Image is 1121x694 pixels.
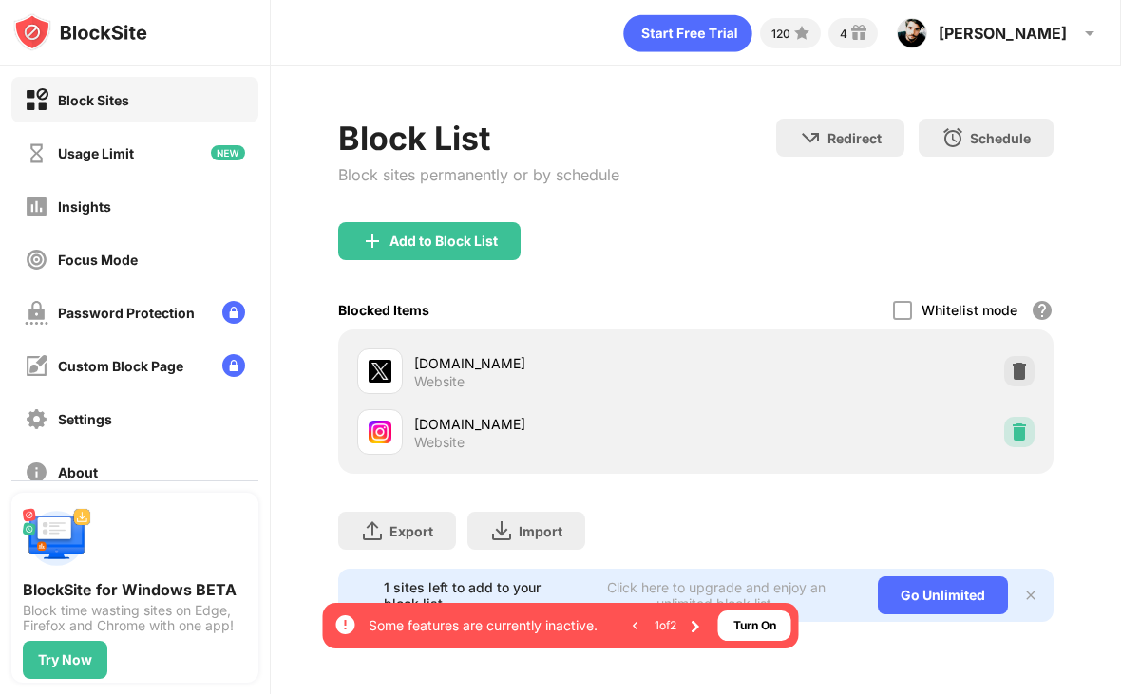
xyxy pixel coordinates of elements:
[58,464,98,480] div: About
[771,27,790,41] div: 120
[222,354,245,377] img: lock-menu.svg
[25,407,48,431] img: settings-off.svg
[790,22,813,45] img: points-small.svg
[389,523,433,539] div: Export
[840,27,847,41] div: 4
[58,305,195,321] div: Password Protection
[58,411,112,427] div: Settings
[623,14,752,52] div: animation
[369,360,391,383] img: favicons
[939,24,1067,43] div: [PERSON_NAME]
[58,358,183,374] div: Custom Block Page
[338,119,619,158] div: Block List
[25,301,48,325] img: password-protection-off.svg
[847,22,870,45] img: reward-small.svg
[733,616,776,635] div: Turn On
[414,373,465,390] div: Website
[577,579,855,611] div: Click here to upgrade and enjoy an unlimited block list.
[23,504,91,572] img: push-desktop.svg
[897,18,927,48] img: ACg8ocIg5tzsnjo3Gt5Dx7lqOYb1fOrTnL4v2r7NM7VDck06SrzaFSw=s96-c
[25,248,48,272] img: focus-off.svg
[389,234,498,249] div: Add to Block List
[38,652,92,667] div: Try Now
[384,579,566,611] div: 1 sites left to add to your block list.
[970,130,1031,146] div: Schedule
[25,195,48,218] img: insights-off.svg
[25,141,48,165] img: time-usage-off.svg
[1023,588,1038,603] img: x-button.svg
[878,576,1008,614] div: Go Unlimited
[23,580,247,599] div: BlockSite for Windows BETA
[222,301,245,324] img: lock-menu.svg
[369,616,598,635] div: Some features are currently inactive.
[58,145,134,161] div: Usage Limit
[58,198,111,215] div: Insights
[25,354,48,378] img: customize-block-page-off.svg
[414,434,465,451] div: Website
[827,130,882,146] div: Redirect
[414,414,696,434] div: [DOMAIN_NAME]
[414,353,696,373] div: [DOMAIN_NAME]
[23,603,247,633] div: Block time wasting sites on Edge, Firefox and Chrome with one app!
[334,613,357,636] img: error-circle-white.svg
[58,92,129,108] div: Block Sites
[369,421,391,443] img: favicons
[13,13,147,51] img: logo-blocksite.svg
[25,88,48,112] img: block-on.svg
[25,460,48,484] img: about-off.svg
[338,302,429,318] div: Blocked Items
[921,302,1017,318] div: Whitelist mode
[655,616,676,635] div: 1 of 2
[211,145,245,160] img: new-icon.svg
[58,252,138,268] div: Focus Mode
[519,523,562,539] div: Import
[338,165,619,184] div: Block sites permanently or by schedule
